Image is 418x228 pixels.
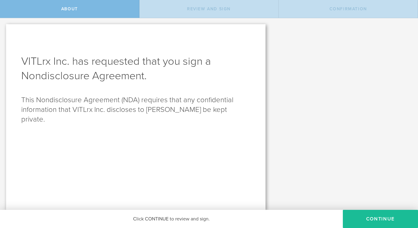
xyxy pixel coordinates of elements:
h1: VITLrx Inc. has requested that you sign a Nondisclosure Agreement . [21,54,250,83]
button: Continue [343,210,418,228]
span: Confirmation [329,6,367,11]
span: About [61,6,78,11]
p: This Nondisclosure Agreement (NDA) requires that any confidential information that VITLrx Inc. di... [21,95,250,124]
span: Review and sign [187,6,231,11]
